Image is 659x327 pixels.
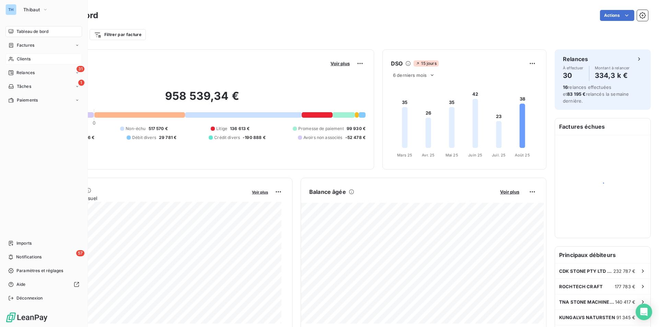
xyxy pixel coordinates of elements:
span: Crédit divers [214,135,240,141]
span: CDK STONE PTY LTD ([GEOGRAPHIC_DATA]) [559,268,613,274]
span: 16 [563,84,568,90]
button: Voir plus [498,189,521,195]
a: Clients [5,54,82,65]
span: Promesse de paiement [298,126,344,132]
span: 29 781 € [159,135,176,141]
span: Paiements [17,97,38,103]
a: Imports [5,238,82,249]
a: 31Relances [5,67,82,78]
span: Tâches [17,83,31,90]
span: Déconnexion [16,295,43,301]
a: Paiements [5,95,82,106]
span: 0 [93,120,95,126]
a: 1Tâches [5,81,82,92]
tspan: Mai 25 [446,153,458,157]
h4: 30 [563,70,583,81]
span: 232 787 € [613,268,635,274]
span: 517 570 € [149,126,168,132]
span: 6 derniers mois [393,72,427,78]
tspan: Juin 25 [468,153,482,157]
span: Chiffre d'affaires mensuel [39,195,247,202]
span: Thibaut [23,7,40,12]
span: Clients [17,56,31,62]
h4: 334,3 k € [595,70,630,81]
h6: Relances [563,55,588,63]
span: relances effectuées et relancés la semaine dernière. [563,84,629,104]
button: Actions [600,10,634,21]
span: Paramètres et réglages [16,268,63,274]
button: Voir plus [328,60,352,67]
a: Tableau de bord [5,26,82,37]
span: Voir plus [331,61,350,66]
span: 31 [77,66,84,72]
div: Open Intercom Messenger [636,304,652,320]
span: Voir plus [252,190,268,195]
span: Montant à relancer [595,66,630,70]
span: 140 417 € [615,299,635,305]
span: 177 783 € [615,284,635,289]
a: Paramètres et réglages [5,265,82,276]
h6: Balance âgée [309,188,346,196]
span: Notifications [16,254,42,260]
span: 136 613 € [230,126,250,132]
h6: Principaux débiteurs [555,247,650,263]
span: 83 195 € [567,91,586,97]
img: Logo LeanPay [5,312,48,323]
span: Débit divers [132,135,156,141]
span: ROCHTECH CRAFT [559,284,603,289]
span: Litige [216,126,227,132]
h2: 958 539,34 € [39,89,366,110]
div: TH [5,4,16,15]
span: 91 345 € [616,315,635,320]
span: Tableau de bord [16,28,48,35]
span: Factures [17,42,34,48]
tspan: Août 25 [515,153,530,157]
a: Factures [5,40,82,51]
span: Imports [16,240,32,246]
tspan: Avr. 25 [422,153,435,157]
span: 99 930 € [347,126,366,132]
span: Relances [16,70,35,76]
span: -52 478 € [345,135,366,141]
span: À effectuer [563,66,583,70]
span: 1 [78,80,84,86]
a: Aide [5,279,82,290]
span: Non-échu [126,126,146,132]
button: Filtrer par facture [90,29,146,40]
tspan: Juil. 25 [492,153,506,157]
h6: Factures échues [555,118,650,135]
h6: DSO [391,59,403,68]
tspan: Mars 25 [397,153,412,157]
span: Aide [16,281,26,288]
span: KUNGALVS NATURSTEN [559,315,615,320]
span: Voir plus [500,189,519,195]
span: 15 jours [414,60,438,67]
span: TNA STONE MACHINERY INC. [559,299,615,305]
span: Avoirs non associés [303,135,343,141]
span: 57 [76,250,84,256]
button: Voir plus [250,189,270,195]
span: -190 888 € [243,135,266,141]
